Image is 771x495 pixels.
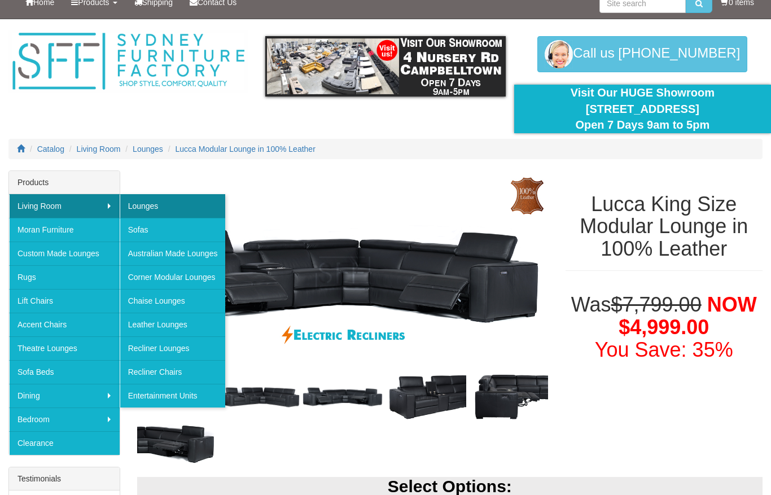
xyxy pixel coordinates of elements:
a: Bedroom [9,408,120,431]
a: Catalog [37,144,64,154]
a: Corner Modular Lounges [120,265,226,289]
a: Theatre Lounges [9,336,120,360]
a: Accent Chairs [9,313,120,336]
div: Products [9,171,120,194]
a: Entertainment Units [120,384,226,408]
img: showroom.gif [265,36,505,97]
h1: Was [566,294,763,361]
a: Dining [9,384,120,408]
a: Moran Furniture [9,218,120,242]
a: Clearance [9,431,120,455]
a: Rugs [9,265,120,289]
div: Visit Our HUGE Showroom [STREET_ADDRESS] Open 7 Days 9am to 5pm [523,85,763,133]
a: Australian Made Lounges [120,242,226,265]
a: Sofas [120,218,226,242]
span: NOW $4,999.00 [619,293,756,339]
a: Living Room [9,194,120,218]
h1: Lucca King Size Modular Lounge in 100% Leather [566,193,763,260]
a: Lucca Modular Lounge in 100% Leather [176,144,316,154]
a: Lounges [120,194,226,218]
a: Lift Chairs [9,289,120,313]
div: Testimonials [9,467,120,490]
a: Sofa Beds [9,360,120,384]
img: Sydney Furniture Factory [8,30,248,93]
a: Leather Lounges [120,313,226,336]
font: You Save: 35% [595,338,733,361]
a: Lounges [133,144,163,154]
a: Chaise Lounges [120,289,226,313]
del: $7,799.00 [611,293,702,316]
a: Custom Made Lounges [9,242,120,265]
a: Recliner Chairs [120,360,226,384]
a: Recliner Lounges [120,336,226,360]
a: Living Room [77,144,121,154]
